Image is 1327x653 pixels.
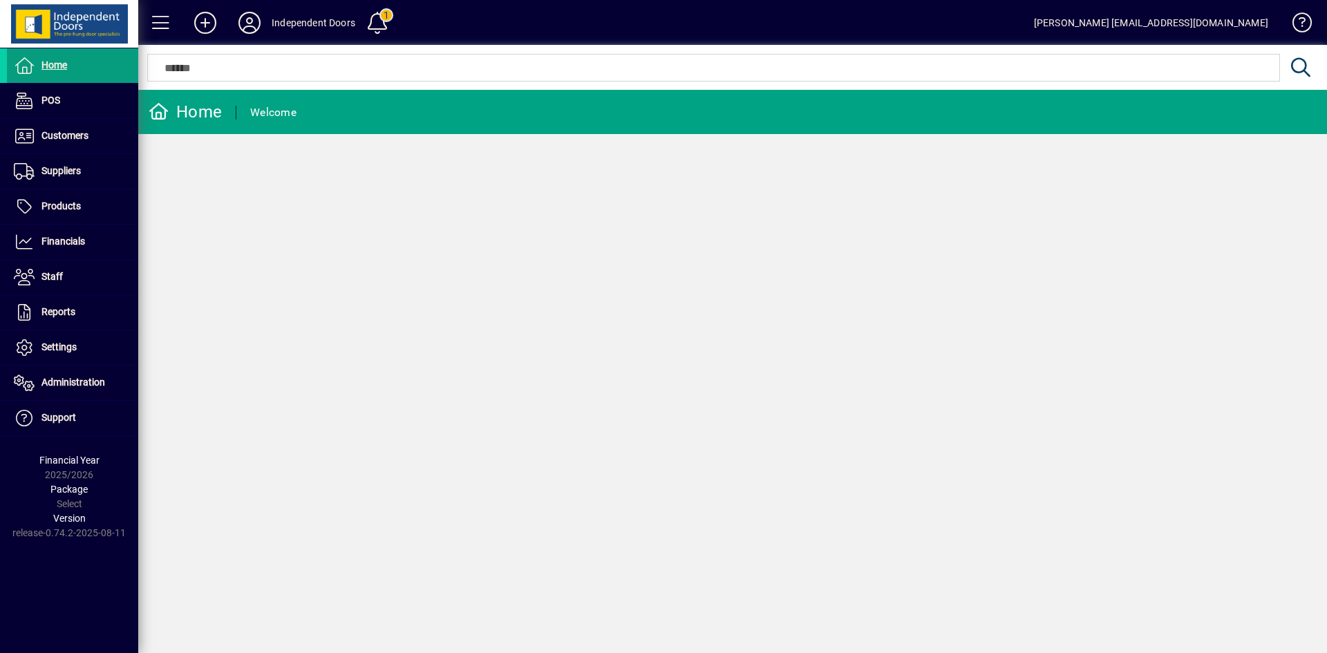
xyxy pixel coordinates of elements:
[39,455,100,466] span: Financial Year
[7,366,138,400] a: Administration
[183,10,227,35] button: Add
[250,102,297,124] div: Welcome
[7,401,138,435] a: Support
[41,306,75,317] span: Reports
[149,101,222,123] div: Home
[41,341,77,352] span: Settings
[7,84,138,118] a: POS
[50,484,88,495] span: Package
[53,513,86,524] span: Version
[41,165,81,176] span: Suppliers
[41,95,60,106] span: POS
[41,130,88,141] span: Customers
[41,200,81,211] span: Products
[7,189,138,224] a: Products
[7,330,138,365] a: Settings
[7,154,138,189] a: Suppliers
[41,59,67,70] span: Home
[7,119,138,153] a: Customers
[41,271,63,282] span: Staff
[227,10,272,35] button: Profile
[41,377,105,388] span: Administration
[7,260,138,294] a: Staff
[272,12,355,34] div: Independent Doors
[7,295,138,330] a: Reports
[41,236,85,247] span: Financials
[1034,12,1268,34] div: [PERSON_NAME] [EMAIL_ADDRESS][DOMAIN_NAME]
[7,225,138,259] a: Financials
[1282,3,1310,48] a: Knowledge Base
[41,412,76,423] span: Support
